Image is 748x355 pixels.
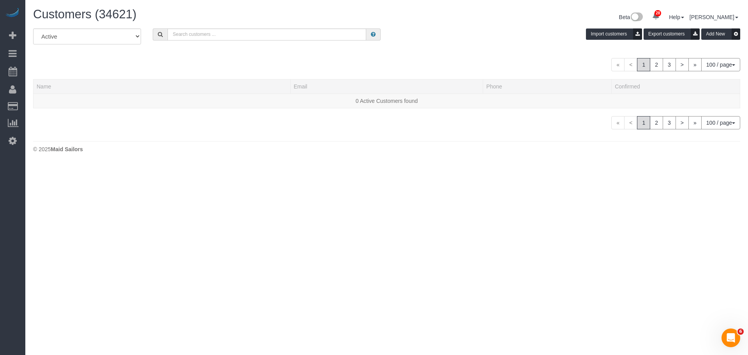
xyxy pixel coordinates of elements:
[644,28,700,40] button: Export customers
[701,116,740,129] button: 100 / page
[586,28,642,40] button: Import customers
[701,58,740,71] button: 100 / page
[690,14,738,20] a: [PERSON_NAME]
[611,58,740,71] nav: Pagination navigation
[624,116,637,129] span: <
[483,79,612,94] th: Phone
[663,58,676,71] a: 3
[34,94,740,108] td: 0 Active Customers found
[676,116,689,129] a: >
[650,116,663,129] a: 2
[663,116,676,129] a: 3
[5,8,20,19] img: Automaid Logo
[650,58,663,71] a: 2
[676,58,689,71] a: >
[33,7,136,21] span: Customers (34621)
[168,28,366,41] input: Search customers ...
[637,58,650,71] span: 1
[722,329,740,347] iframe: Intercom live chat
[619,14,643,20] a: Beta
[669,14,684,20] a: Help
[688,116,702,129] a: »
[612,79,740,94] th: Confirmed
[654,10,661,16] span: 28
[624,58,637,71] span: <
[611,116,740,129] nav: Pagination navigation
[737,329,744,335] span: 6
[688,58,702,71] a: »
[701,28,740,40] button: Add New
[648,8,663,25] a: 28
[611,58,625,71] span: «
[611,116,625,129] span: «
[630,12,643,23] img: New interface
[290,79,483,94] th: Email
[637,116,650,129] span: 1
[33,145,740,153] div: © 2025
[51,146,83,152] strong: Maid Sailors
[34,79,291,94] th: Name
